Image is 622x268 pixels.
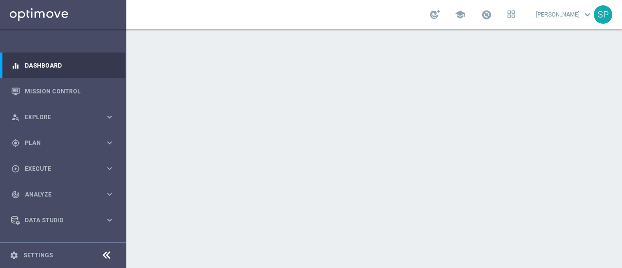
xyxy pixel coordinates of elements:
i: settings [10,251,18,260]
i: person_search [11,113,20,122]
span: school [455,9,466,20]
a: Mission Control [25,78,114,104]
a: Dashboard [25,53,114,78]
button: track_changes Analyze keyboard_arrow_right [11,191,115,198]
i: equalizer [11,61,20,70]
a: [PERSON_NAME]keyboard_arrow_down [535,7,594,22]
button: gps_fixed Plan keyboard_arrow_right [11,139,115,147]
i: keyboard_arrow_right [105,215,114,225]
span: Analyze [25,192,105,197]
button: Data Studio keyboard_arrow_right [11,216,115,224]
i: gps_fixed [11,139,20,147]
div: Execute [11,164,105,173]
div: Plan [11,139,105,147]
button: person_search Explore keyboard_arrow_right [11,113,115,121]
div: SP [594,5,612,24]
i: keyboard_arrow_right [105,112,114,122]
span: Execute [25,166,105,172]
div: Mission Control [11,78,114,104]
i: play_circle_outline [11,164,20,173]
i: keyboard_arrow_right [105,138,114,147]
span: Data Studio [25,217,105,223]
div: Optibot [11,233,114,259]
i: track_changes [11,190,20,199]
span: Plan [25,140,105,146]
a: Optibot [25,233,102,259]
span: keyboard_arrow_down [582,9,593,20]
div: Dashboard [11,53,114,78]
div: Analyze [11,190,105,199]
button: Mission Control [11,88,115,95]
i: lightbulb [11,242,20,250]
button: play_circle_outline Execute keyboard_arrow_right [11,165,115,173]
button: equalizer Dashboard [11,62,115,70]
div: Data Studio [11,216,105,225]
a: Settings [23,252,53,258]
i: keyboard_arrow_right [105,164,114,173]
span: Explore [25,114,105,120]
div: Explore [11,113,105,122]
i: keyboard_arrow_right [105,190,114,199]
